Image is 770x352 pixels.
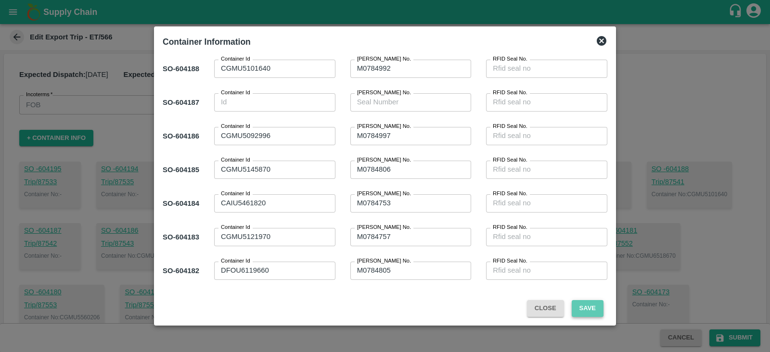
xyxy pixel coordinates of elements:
label: Container Id [221,156,250,164]
label: [PERSON_NAME] No. [357,224,411,231]
label: Container Id [221,123,250,130]
textarea: M0784997 [357,131,465,141]
b: SO- 604182 [163,267,199,275]
label: [PERSON_NAME] No. [357,257,411,265]
button: Save [572,300,603,317]
textarea: CGMU5092996 [221,131,329,141]
label: Container Id [221,224,250,231]
label: Container Id [221,190,250,198]
b: SO- 604187 [163,99,199,106]
b: SO- 604186 [163,132,199,140]
label: RFID Seal No. [493,257,527,265]
label: [PERSON_NAME] No. [357,190,411,198]
b: Container Information [163,37,251,47]
label: RFID Seal No. [493,55,527,63]
b: SO- 604184 [163,200,199,207]
label: Container Id [221,257,250,265]
label: RFID Seal No. [493,123,527,130]
label: RFID Seal No. [493,156,527,164]
b: SO- 604188 [163,65,199,73]
label: [PERSON_NAME] No. [357,156,411,164]
b: SO- 604185 [163,166,199,174]
label: RFID Seal No. [493,190,527,198]
b: SO- 604183 [163,233,199,241]
button: Close [527,300,564,317]
textarea: M0784806 [357,164,465,175]
label: RFID Seal No. [493,224,527,231]
label: [PERSON_NAME] No. [357,123,411,130]
label: [PERSON_NAME] No. [357,55,411,63]
textarea: CGMU5101640 [221,63,329,74]
label: Container Id [221,89,250,97]
textarea: M0784757 [357,232,465,242]
textarea: CGMU5121970 [221,232,329,242]
label: RFID Seal No. [493,89,527,97]
textarea: DFOU6119660 [221,265,329,276]
textarea: M0784805 [357,265,465,276]
label: Container Id [221,55,250,63]
textarea: CAIU5461820 [221,198,329,208]
textarea: CGMU5145870 [221,164,329,175]
textarea: M0784753 [357,198,465,208]
textarea: M0784992 [357,63,465,74]
label: [PERSON_NAME] No. [357,89,411,97]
